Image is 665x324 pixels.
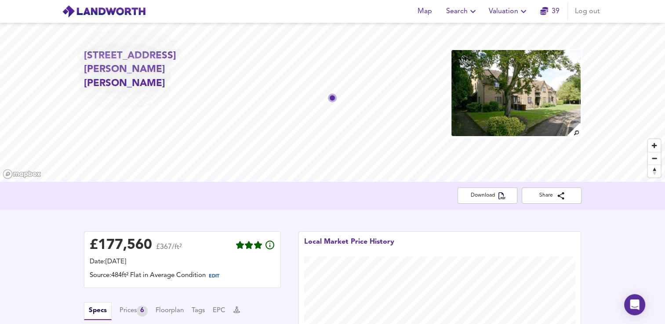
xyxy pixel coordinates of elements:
[156,306,184,316] button: Floorplan
[304,237,394,256] div: Local Market Price History
[540,5,560,18] a: 39
[209,274,219,279] span: EDIT
[648,165,661,177] button: Reset bearing to north
[120,306,148,317] button: Prices6
[3,169,41,179] a: Mapbox homepage
[536,3,564,20] button: 39
[62,5,146,18] img: logo
[84,49,243,90] h2: [STREET_ADDRESS][PERSON_NAME][PERSON_NAME]
[648,139,661,152] button: Zoom in
[90,271,275,282] div: Source: 484ft² Flat in Average Condition
[443,3,482,20] button: Search
[522,187,581,204] button: Share
[137,306,148,317] div: 6
[624,294,645,315] div: Open Intercom Messenger
[451,49,581,137] img: property
[84,302,112,320] button: Specs
[414,5,436,18] span: Map
[489,5,529,18] span: Valuation
[465,191,510,200] span: Download
[411,3,439,20] button: Map
[648,152,661,165] button: Zoom out
[648,152,661,165] span: Zoom out
[529,191,574,200] span: Share
[213,306,225,316] button: EPC
[90,257,275,267] div: Date: [DATE]
[156,244,182,256] span: £367/ft²
[446,5,478,18] span: Search
[90,239,152,252] div: £ 177,560
[571,3,603,20] button: Log out
[485,3,532,20] button: Valuation
[120,306,148,317] div: Prices
[192,306,205,316] button: Tags
[575,5,600,18] span: Log out
[458,187,517,204] button: Download
[566,122,581,137] img: search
